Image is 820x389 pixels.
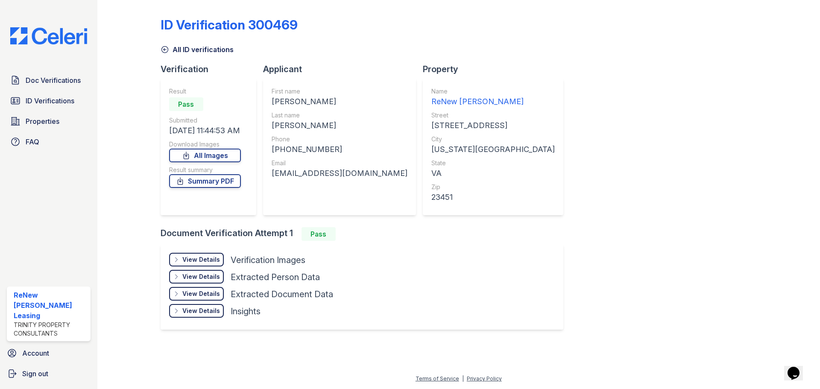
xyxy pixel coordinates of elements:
[3,365,94,382] a: Sign out
[169,140,241,149] div: Download Images
[182,290,220,298] div: View Details
[231,271,320,283] div: Extracted Person Data
[26,96,74,106] span: ID Verifications
[161,17,298,32] div: ID Verification 300469
[231,254,305,266] div: Verification Images
[161,63,263,75] div: Verification
[784,355,811,380] iframe: chat widget
[182,272,220,281] div: View Details
[26,75,81,85] span: Doc Verifications
[7,113,91,130] a: Properties
[169,125,241,137] div: [DATE] 11:44:53 AM
[272,159,407,167] div: Email
[7,72,91,89] a: Doc Verifications
[272,87,407,96] div: First name
[161,227,570,241] div: Document Verification Attempt 1
[169,166,241,174] div: Result summary
[272,135,407,143] div: Phone
[423,63,570,75] div: Property
[272,120,407,132] div: [PERSON_NAME]
[22,348,49,358] span: Account
[431,191,555,203] div: 23451
[431,96,555,108] div: ReNew [PERSON_NAME]
[467,375,502,382] a: Privacy Policy
[14,290,87,321] div: ReNew [PERSON_NAME] Leasing
[26,137,39,147] span: FAQ
[431,143,555,155] div: [US_STATE][GEOGRAPHIC_DATA]
[462,375,464,382] div: |
[431,111,555,120] div: Street
[169,174,241,188] a: Summary PDF
[272,96,407,108] div: [PERSON_NAME]
[431,87,555,108] a: Name ReNew [PERSON_NAME]
[182,307,220,315] div: View Details
[231,305,261,317] div: Insights
[416,375,459,382] a: Terms of Service
[14,321,87,338] div: Trinity Property Consultants
[431,120,555,132] div: [STREET_ADDRESS]
[7,92,91,109] a: ID Verifications
[302,227,336,241] div: Pass
[169,97,203,111] div: Pass
[7,133,91,150] a: FAQ
[431,167,555,179] div: VA
[231,288,333,300] div: Extracted Document Data
[3,27,94,44] img: CE_Logo_Blue-a8612792a0a2168367f1c8372b55b34899dd931a85d93a1a3d3e32e68fde9ad4.png
[182,255,220,264] div: View Details
[272,167,407,179] div: [EMAIL_ADDRESS][DOMAIN_NAME]
[431,135,555,143] div: City
[263,63,423,75] div: Applicant
[169,149,241,162] a: All Images
[169,87,241,96] div: Result
[272,143,407,155] div: [PHONE_NUMBER]
[26,116,59,126] span: Properties
[3,345,94,362] a: Account
[272,111,407,120] div: Last name
[169,116,241,125] div: Submitted
[431,183,555,191] div: Zip
[431,87,555,96] div: Name
[161,44,234,55] a: All ID verifications
[431,159,555,167] div: State
[22,369,48,379] span: Sign out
